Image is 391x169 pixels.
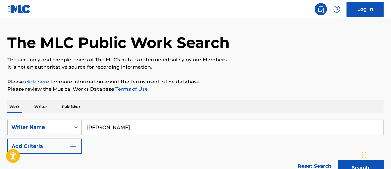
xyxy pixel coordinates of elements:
[25,79,49,85] a: click here
[362,146,366,164] div: Drag
[69,143,77,150] img: 9d2ae6d4665cec9f34b9.svg
[7,5,31,13] img: MLC Logo
[317,6,325,13] img: search
[33,100,49,113] p: Writer
[333,6,341,13] img: help
[331,3,343,15] div: Help
[315,3,327,15] a: Public Search
[114,86,148,92] a: Terms of Use
[7,139,82,154] button: Add Criteria
[7,63,384,71] p: It is not an authoritative source for recording information.
[7,86,384,93] p: Please review the Musical Works Database
[360,140,391,169] iframe: Chat Widget
[60,100,82,113] p: Publisher
[7,56,384,63] p: The accuracy and completeness of The MLC's data is determined solely by our Members.
[7,100,22,113] p: Work
[11,124,67,131] div: Writer Name
[7,33,229,52] h1: The MLC Public Work Search
[347,2,384,17] a: Log In
[7,78,384,86] p: Please for more information about the terms used in the database.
